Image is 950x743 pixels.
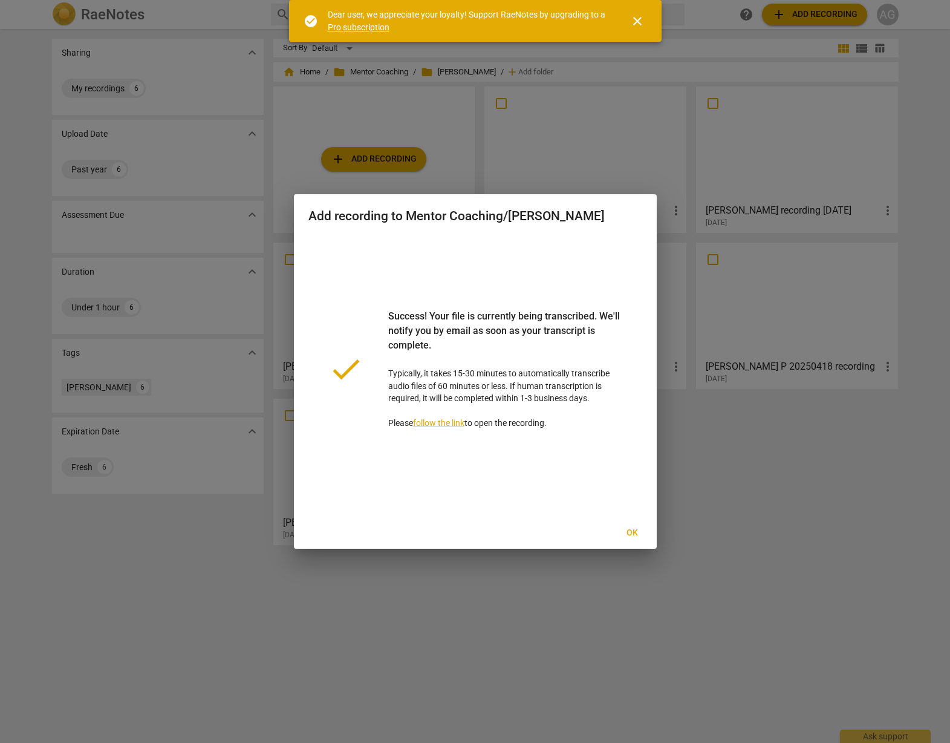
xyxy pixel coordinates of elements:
div: Dear user, we appreciate your loyalty! Support RaeNotes by upgrading to a [328,8,608,33]
a: follow the link [413,418,464,428]
span: check_circle [304,14,318,28]
button: Close [623,7,652,36]
h2: Add recording to Mentor Coaching/[PERSON_NAME] [308,209,642,224]
button: Ok [613,522,652,544]
span: done [328,351,364,387]
div: Success! Your file is currently being transcribed. We'll notify you by email as soon as your tran... [388,309,623,367]
a: Pro subscription [328,22,389,32]
p: Typically, it takes 15-30 minutes to automatically transcribe audio files of 60 minutes or less. ... [388,309,623,430]
span: close [630,14,645,28]
span: Ok [623,527,642,539]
